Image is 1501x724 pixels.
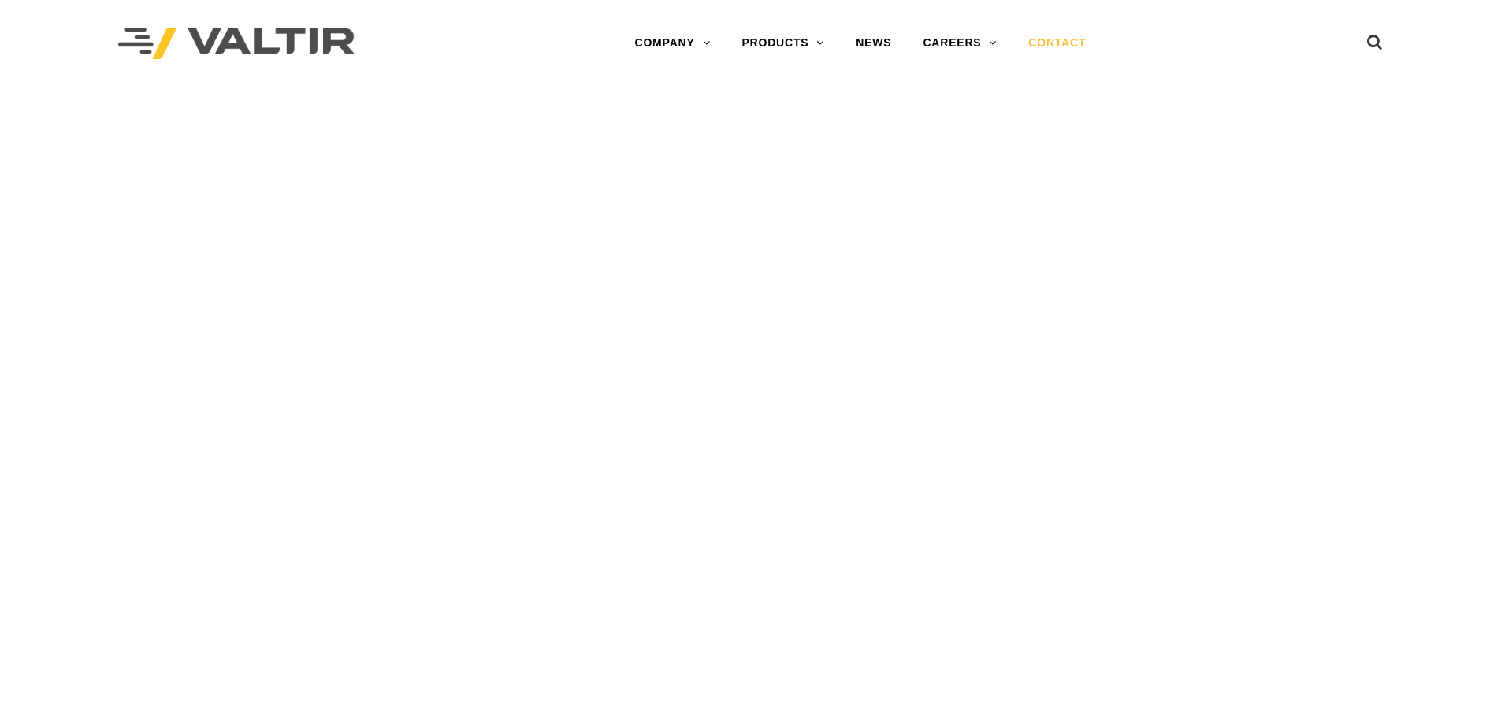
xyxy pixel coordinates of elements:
a: COMPANY [619,28,726,59]
a: PRODUCTS [726,28,840,59]
img: Valtir [118,28,355,60]
a: CAREERS [907,28,1012,59]
a: NEWS [840,28,907,59]
a: CONTACT [1012,28,1102,59]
